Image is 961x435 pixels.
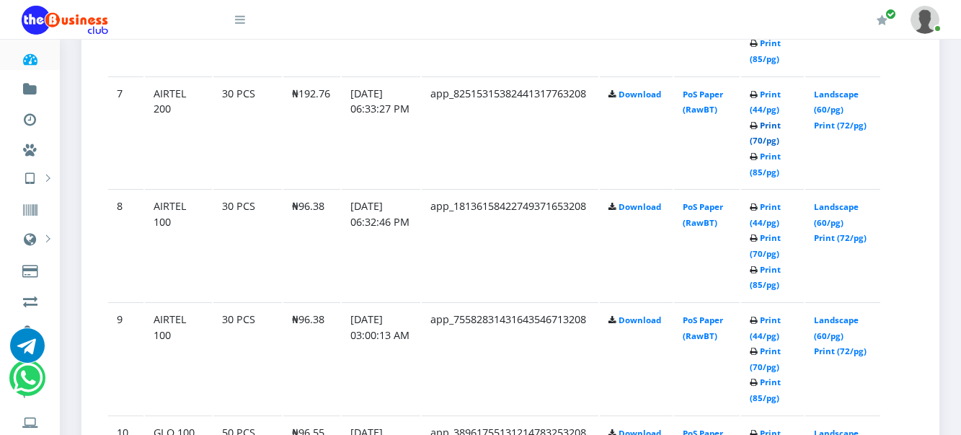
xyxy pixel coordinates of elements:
a: Landscape (60/pg) [814,315,859,341]
a: Print (85/pg) [750,151,781,177]
a: Transactions [11,100,49,134]
a: Print (70/pg) [750,232,781,259]
td: AIRTEL 200 [145,76,212,188]
a: Print (85/pg) [750,264,781,291]
td: 30 PCS [213,302,282,414]
td: 7 [108,76,143,188]
a: Cable TV, Electricity [11,251,49,286]
a: Print (85/pg) [750,377,781,403]
td: 9 [108,302,143,414]
a: Chat for support [10,339,45,363]
td: app_82515315382441317763208 [422,76,598,188]
td: ₦192.76 [283,76,340,188]
img: User [911,6,939,34]
a: Data [11,219,49,255]
a: PoS Paper (RawBT) [683,89,723,115]
td: AIRTEL 100 [145,302,212,414]
a: Print (72/pg) [814,232,867,243]
td: AIRTEL 100 [145,189,212,301]
a: Register a Referral [11,312,49,346]
td: app_75582831431643546713208 [422,302,598,414]
a: VTU [11,159,49,195]
a: Miscellaneous Payments [11,130,49,164]
a: Print (44/pg) [750,201,781,228]
a: Print (72/pg) [814,346,867,356]
td: ₦96.38 [283,302,340,414]
td: 8 [108,189,143,301]
td: 30 PCS [213,189,282,301]
span: Renew/Upgrade Subscription [885,9,896,19]
td: [DATE] 06:33:27 PM [342,76,420,188]
a: Fund wallet [11,69,49,104]
td: [DATE] 03:00:13 AM [342,302,420,414]
a: Vouchers [11,190,49,225]
a: Download [619,201,661,212]
a: PoS Paper (RawBT) [683,201,723,228]
a: Airtime -2- Cash [11,281,49,316]
a: Chat for support [13,372,43,395]
a: Print (70/pg) [750,346,781,372]
a: Transfer to Bank [11,372,49,407]
td: [DATE] 06:32:46 PM [342,189,420,301]
a: Print (72/pg) [814,120,867,131]
a: Print (70/pg) [750,120,781,146]
a: Landscape (60/pg) [814,201,859,228]
td: ₦96.38 [283,189,340,301]
td: 30 PCS [213,76,282,188]
i: Renew/Upgrade Subscription [877,14,887,26]
a: Download [619,89,661,100]
a: Landscape (60/pg) [814,89,859,115]
img: Logo [22,6,108,35]
a: Download [619,315,661,325]
a: PoS Paper (RawBT) [683,315,723,341]
a: Dashboard [11,39,49,74]
td: app_18136158422749371653208 [422,189,598,301]
a: Print (44/pg) [750,315,781,341]
a: Print (44/pg) [750,89,781,115]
